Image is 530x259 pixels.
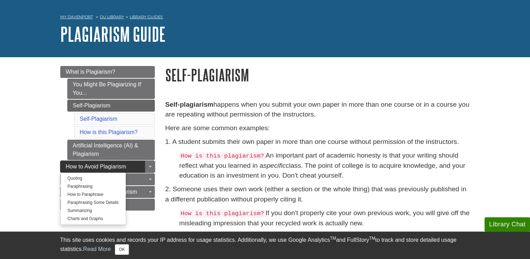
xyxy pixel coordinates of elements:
a: Library Guides [130,14,163,19]
a: My Davenport [60,14,93,20]
code: How is this plagiarism? [179,210,266,218]
a: How is this Plagiarism? [80,129,138,135]
sup: TM [369,236,375,241]
button: Close [115,244,129,255]
span: What is Plagiarism? [66,69,115,75]
a: Plagiarism Guide [60,23,166,45]
a: Summarizing [61,207,126,215]
p: Here are some common examples: [165,123,470,133]
a: How to Avoid Plagiarism [60,161,155,173]
a: DU Library [100,14,124,19]
a: Self-Plagiarism [80,116,118,122]
em: specific [263,162,285,169]
div: Guide Page Menu [60,66,155,211]
h1: Self-Plagiarism [165,66,470,84]
a: Artificial Intelligence (AI) & Plagiarism [67,140,155,160]
a: Read More [83,246,111,252]
p: An important part of academic honesty is that your writing should reflect what you learned in a c... [179,151,470,181]
p: happens when you submit your own paper in more than one course or in a course you are repeating w... [165,100,470,120]
span: How to Avoid Plagiarism [66,164,126,170]
nav: breadcrumb [60,12,470,24]
a: Paraphrasing [61,182,126,191]
a: Charts and Graphs [61,215,126,223]
code: How is this plagiarism? [179,152,266,160]
a: Self-Plagiarism [67,100,155,112]
a: Paraphrasing Some Details [61,199,126,207]
a: Quoting [61,174,126,182]
strong: Self-plagiarism [165,101,214,108]
a: How to Paraphrase [61,191,126,199]
a: What is Plagiarism? [60,66,155,78]
a: You Might Be Plagiarizing If You... [67,79,155,99]
sup: TM [330,236,336,241]
p: If you don't properly cite your own previous work, you will give off the misleading impression th... [179,208,470,228]
p: 2. Someone uses their own work (either a section or the whole thing) that was previously publishe... [165,184,470,205]
p: 1. A student submits their own paper in more than one course without permission of the instructors. [165,137,470,147]
div: This site uses cookies and records your IP address for usage statistics. Additionally, we use Goo... [60,236,470,255]
button: Library Chat [484,217,530,232]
